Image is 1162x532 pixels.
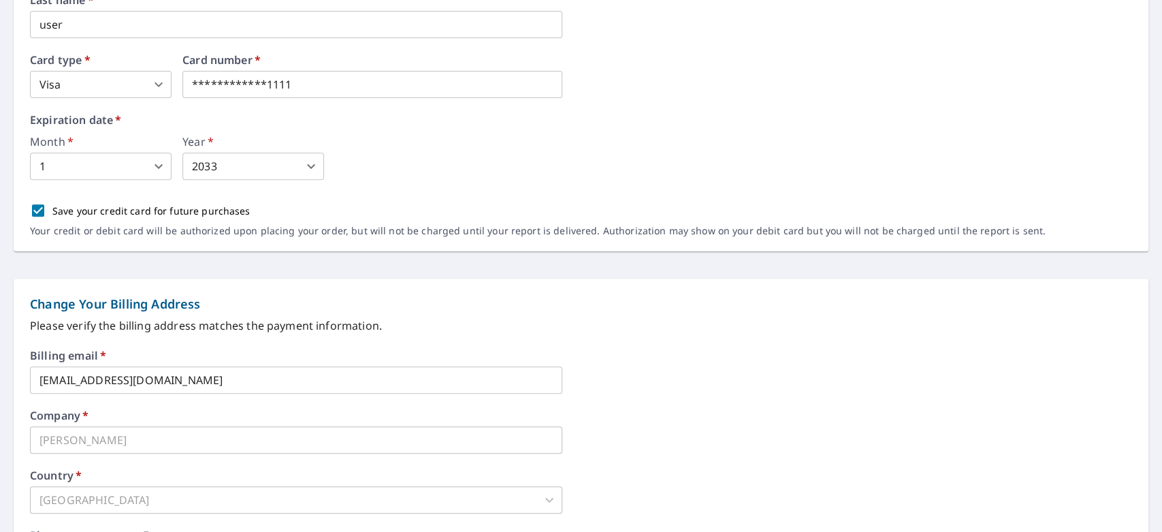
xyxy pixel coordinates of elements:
label: Year [182,136,324,147]
div: [GEOGRAPHIC_DATA] [30,486,562,514]
p: Change Your Billing Address [30,295,1132,313]
p: Save your credit card for future purchases [52,204,251,218]
label: Card number [182,54,562,65]
label: Country [30,470,82,481]
label: Expiration date [30,114,1132,125]
p: Your credit or debit card will be authorized upon placing your order, but will not be charged unt... [30,225,1046,237]
label: Billing email [30,350,106,361]
div: Visa [30,71,172,98]
p: Please verify the billing address matches the payment information. [30,317,1132,334]
label: Month [30,136,172,147]
label: Company [30,410,88,421]
div: 2033 [182,153,324,180]
label: Card type [30,54,172,65]
div: 1 [30,153,172,180]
